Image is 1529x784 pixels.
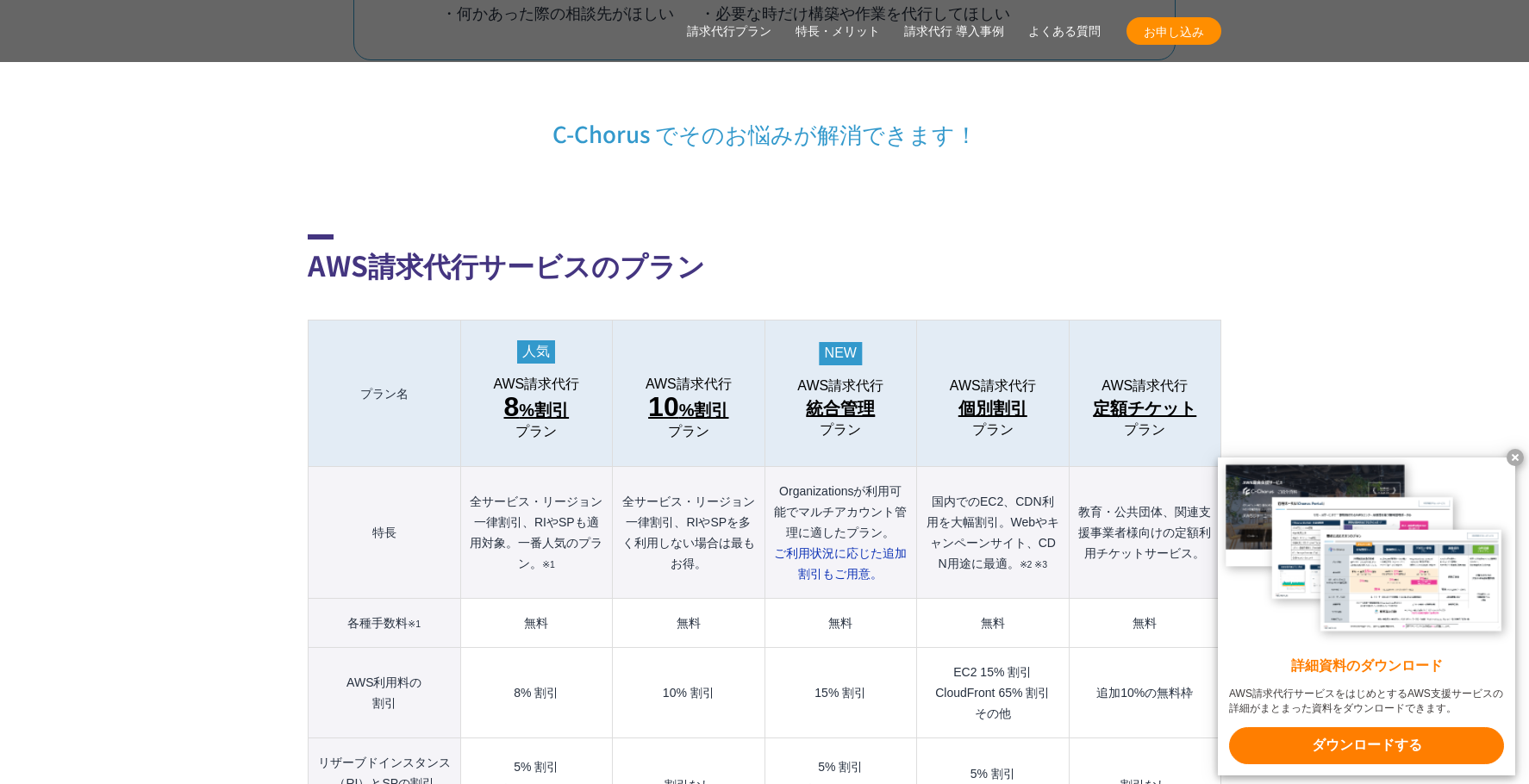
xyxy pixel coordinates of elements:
[515,424,557,439] span: プラン
[1126,22,1221,40] span: お申し込み
[820,422,861,438] span: プラン
[1069,467,1220,599] th: 教育・公共団体、関連支援事業者様向けの定額利用チケットサービス。
[308,86,1221,148] p: C-Chorus でそのお悩みが解消できます！
[613,599,764,648] td: 無料
[1218,457,1515,775] a: 詳細資料のダウンロード AWS請求代行サービスをはじめとするAWS支援サービスの詳細がまとまった資料をダウンロードできます。 ダウンロードする
[764,599,916,648] td: 無料
[1028,22,1101,40] a: よくある質問
[774,761,908,773] div: 5% 割引
[797,378,883,394] span: AWS請求代行
[764,648,916,738] td: 15% 割引
[926,378,1059,438] a: AWS請求代行 個別割引プラン
[917,467,1069,599] th: 国内でのEC2、CDN利用を大幅割引。Webやキャンペーンサイト、CDN用途に最適。
[648,391,679,422] span: 10
[1020,559,1048,569] small: ※2 ※3
[309,648,461,738] th: AWS利用料の 割引
[926,768,1059,780] div: 5% 割引
[1229,687,1504,716] x-t: AWS請求代行サービスをはじめとするAWS支援サービスの詳細がまとまった資料をダウンロードできます。
[917,599,1069,648] td: 無料
[1069,648,1220,738] td: 追加10%の無料枠
[904,22,1004,40] a: 請求代行 導入事例
[774,546,907,581] span: ご利用状況に応じた
[308,234,1221,285] h2: AWS請求代行サービスのプラン
[668,424,709,439] span: プラン
[950,378,1036,394] span: AWS請求代行
[470,761,603,773] div: 5% 割引
[493,376,579,392] span: AWS請求代行
[504,393,570,424] span: %割引
[648,393,728,424] span: %割引
[1229,656,1504,676] x-t: 詳細資料のダウンロード
[1069,599,1220,648] td: 無料
[1078,378,1212,438] a: AWS請求代行 定額チケットプラン
[1102,378,1188,394] span: AWS請求代行
[958,395,1027,422] span: 個別割引
[504,391,520,422] span: 8
[470,376,603,439] a: AWS請求代行 8%割引 プラン
[1124,422,1165,438] span: プラン
[1093,395,1196,422] span: 定額チケット
[687,22,771,40] a: 請求代行プラン
[646,376,732,392] span: AWS請求代行
[460,648,612,738] td: 8% 割引
[917,648,1069,738] td: EC2 15% 割引 CloudFront 65% 割引 その他
[764,467,916,599] th: Organizationsが利用可能でマルチアカウント管理に適したプラン。
[542,559,555,569] small: ※1
[309,599,461,648] th: 各種手数料
[613,467,764,599] th: 全サービス・リージョン一律割引、RIやSPを多く利用しない場合は最もお得。
[1126,17,1221,45] a: お申し込み
[806,395,875,422] span: 統合管理
[613,648,764,738] td: 10% 割引
[621,376,755,439] a: AWS請求代行 10%割引プラン
[309,320,461,467] th: プラン名
[1229,727,1504,764] x-t: ダウンロードする
[774,378,908,438] a: AWS請求代行 統合管理プラン
[796,22,880,40] a: 特長・メリット
[309,467,461,599] th: 特長
[408,619,421,629] small: ※1
[972,422,1014,438] span: プラン
[460,467,612,599] th: 全サービス・リージョン一律割引、RIやSPも適用対象。一番人気のプラン。
[460,599,612,648] td: 無料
